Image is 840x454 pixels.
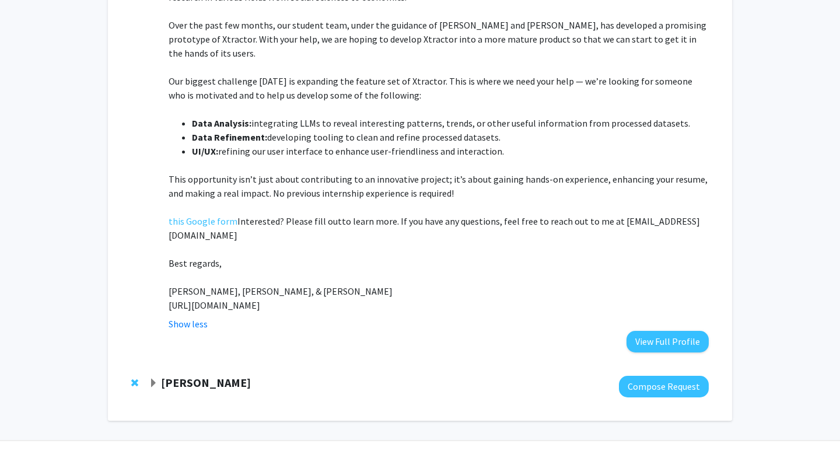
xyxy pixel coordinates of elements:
strong: Data Refinement: [192,131,267,143]
span: developing tooling to clean and refine processed datasets. [267,131,501,143]
span: Best regards, [169,257,222,269]
span: integrating LLMs to reveal interesting patterns, trends, or other useful information from process... [251,117,690,129]
strong: [PERSON_NAME] [161,375,251,390]
span: Interested? Please fill out [237,215,342,227]
span: refining our user interface to enhance user-friendliness and interaction. [218,145,504,157]
span: Expand Becquer Seguin Bookmark [149,379,158,388]
p: [PERSON_NAME], [PERSON_NAME], & [PERSON_NAME] [169,284,709,298]
span: Remove Becquer Seguin from bookmarks [131,378,138,387]
button: Show less [169,317,208,331]
span: to learn more. If you have any questions, feel free to reach out to me at [EMAIL_ADDRESS][DOMAIN_... [169,215,700,241]
span: [URL][DOMAIN_NAME] [169,299,260,311]
button: Compose Request to Becquer Seguin [619,376,709,397]
strong: UI/UX: [192,145,218,157]
button: View Full Profile [626,331,709,352]
strong: Data Analysis: [192,117,251,129]
iframe: Chat [9,401,50,445]
span: This opportunity isn’t just about contributing to an innovative project; it’s about gaining hands... [169,173,708,199]
span: Over the past few months, our student team, under the guidance of [PERSON_NAME] and [PERSON_NAME]... [169,19,706,59]
span: Our biggest challenge [DATE] is expanding the feature set of Xtractor. This is where we need your... [169,75,692,101]
a: this Google form [169,214,237,228]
